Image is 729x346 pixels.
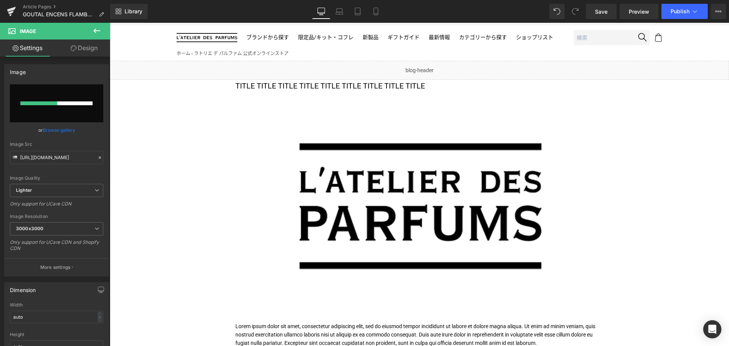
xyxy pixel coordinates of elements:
[188,8,244,22] a: 限定品/キット・コフレ
[10,311,103,323] input: auto
[549,4,565,19] button: Undo
[319,8,340,22] a: 最新情報
[10,214,103,219] div: Image Resolution
[10,151,103,164] input: Link
[10,142,103,147] div: Image Src
[67,28,80,33] a: ホーム
[84,28,179,33] span: ラトリエ デ パルファム 公式オンラインストア
[20,28,36,34] span: Image
[10,332,103,337] div: Height
[40,264,71,271] p: More settings
[330,4,349,19] a: Laptop
[620,4,658,19] a: Preview
[406,8,443,22] a: ショップリスト
[312,4,330,19] a: Desktop
[253,8,269,22] a: 新製品
[568,4,583,19] button: Redo
[349,4,367,19] a: Tablet
[661,4,708,19] button: Publish
[10,201,103,212] div: Only support for UCare CDN
[67,10,128,19] img: ラトリエ デ パルファム 公式オンラインストア
[16,226,43,231] b: 3000x3000
[529,10,537,19] img: Icon_Search.svg
[10,302,103,308] div: Width
[10,126,103,134] div: or
[126,81,494,288] img: KEY VISUAL
[367,4,385,19] a: Mobile
[110,4,148,19] a: New Library
[16,187,32,193] b: Lighter
[23,4,110,10] a: Article Pages
[5,258,109,276] button: More settings
[98,312,102,322] div: -
[278,8,310,22] a: ギフトガイド
[126,57,494,69] p: TITLE TITLE TITLE TITLE TITLE TITLE TITLE TITLE TITLE
[67,27,179,35] nav: breadcrumbs
[10,283,36,293] div: Dimension
[10,239,103,256] div: Only support for UCare CDN and Shopify CDN
[43,123,75,137] a: Browse gallery
[82,28,83,33] span: ›
[57,39,112,57] a: Design
[595,8,607,16] span: Save
[671,8,690,14] span: Publish
[126,299,494,325] p: Lorem ipsum dolor sit amet, consectetur adipiscing elit, sed do eiusmod tempor incididunt ut labo...
[711,4,726,19] button: More
[125,8,142,15] span: Library
[10,175,103,181] div: Image Quality
[629,8,649,16] span: Preview
[703,320,721,338] div: Open Intercom Messenger
[349,8,397,22] a: カテゴリーから探す
[544,11,553,19] img: Icon_Cart.svg
[464,7,540,23] input: 検索
[137,8,179,22] a: ブランドから探す
[23,11,96,17] span: GOUTAL ENCENS FLAMBOYANT ニュース（9/3公開）
[10,65,26,75] div: Image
